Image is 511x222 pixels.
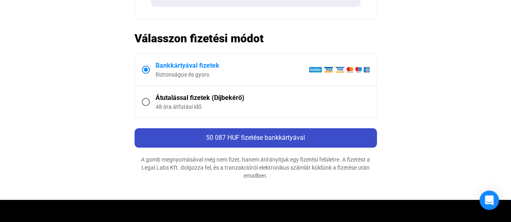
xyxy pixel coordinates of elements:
[156,103,370,111] div: 48 óra átfutási idő
[206,134,305,141] span: 50 087 HUF fizetése bankkártyával
[309,66,370,73] img: barion
[479,191,499,210] div: Open Intercom Messenger
[156,61,309,71] div: Bankkártyával fizetek
[135,128,377,147] button: 50 087 HUF fizetése bankkártyával
[156,93,370,103] div: Átutalással fizetek (Díjbekérő)
[135,156,377,180] div: A gomb megnyomásával még nem fizet, hanem átírányítjuk egy fizetési felületre. A fizetést a Legal...
[156,71,309,79] div: Biztonságos és gyors
[135,31,377,46] h2: Válasszon fizetési módot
